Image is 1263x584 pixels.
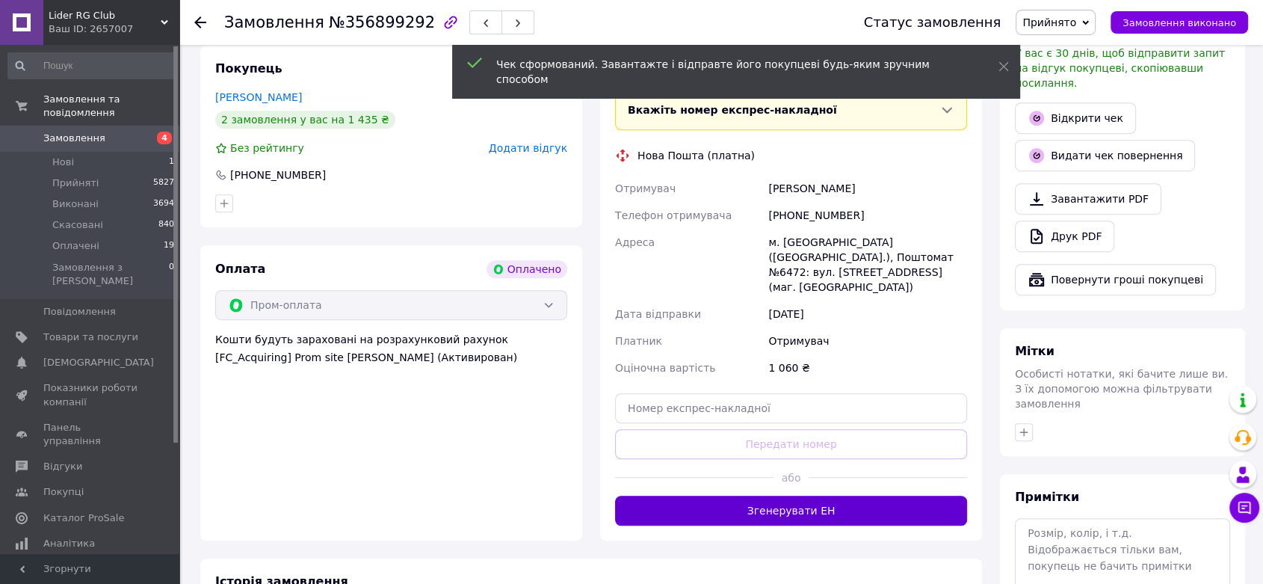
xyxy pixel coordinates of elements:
[194,15,206,30] div: Повернутися назад
[7,52,176,79] input: Пошук
[1123,17,1236,28] span: Замовлення виконано
[49,9,161,22] span: Lider RG Club
[1015,140,1195,171] button: Видати чек повернення
[773,470,809,485] span: або
[158,218,174,232] span: 840
[215,332,567,365] div: Кошти будуть зараховані на розрахунковий рахунок
[1015,264,1216,295] button: Повернути гроші покупцеві
[52,197,99,211] span: Виконані
[864,15,1001,30] div: Статус замовлення
[615,335,662,347] span: Платник
[52,239,99,253] span: Оплачені
[215,262,265,276] span: Оплата
[43,537,95,550] span: Аналітика
[1015,102,1136,134] a: Відкрити чек
[153,176,174,190] span: 5827
[1015,47,1225,89] span: У вас є 30 днів, щоб відправити запит на відгук покупцеві, скопіювавши посилання.
[1015,344,1054,358] span: Мітки
[43,93,179,120] span: Замовлення та повідомлення
[215,61,282,76] span: Покупець
[765,175,970,202] div: [PERSON_NAME]
[1229,493,1259,523] button: Чат з покупцем
[329,13,435,31] span: №356899292
[224,13,324,31] span: Замовлення
[1015,490,1079,504] span: Примітки
[496,57,961,87] div: Чек сформований. Завантажте і відправте його покупцеві будь-яким зручним способом
[43,511,124,525] span: Каталог ProSale
[615,496,967,526] button: Згенерувати ЕН
[765,328,970,354] div: Отримувач
[49,22,179,36] div: Ваш ID: 2657007
[169,261,174,288] span: 0
[43,356,154,369] span: [DEMOGRAPHIC_DATA]
[52,176,99,190] span: Прийняті
[615,209,732,221] span: Телефон отримувача
[52,156,74,169] span: Нові
[229,167,327,182] div: [PHONE_NUMBER]
[43,381,138,408] span: Показники роботи компанії
[43,421,138,448] span: Панель управління
[489,142,567,154] span: Додати відгук
[1015,221,1114,252] a: Друк PDF
[615,308,701,320] span: Дата відправки
[43,305,116,319] span: Повідомлення
[230,142,304,154] span: Без рейтингу
[43,460,82,473] span: Відгуки
[43,331,138,344] span: Товари та послуги
[615,182,676,194] span: Отримувач
[1015,183,1161,215] a: Завантажити PDF
[52,261,169,288] span: Замовлення з [PERSON_NAME]
[215,91,302,103] a: [PERSON_NAME]
[765,354,970,381] div: 1 060 ₴
[215,350,567,365] div: [FC_Acquiring] Prom site [PERSON_NAME] (Активирован)
[43,485,84,499] span: Покупці
[765,229,970,301] div: м. [GEOGRAPHIC_DATA] ([GEOGRAPHIC_DATA].), Поштомат №6472: вул. [STREET_ADDRESS] (маг. [GEOGRAPHI...
[52,218,103,232] span: Скасовані
[215,111,395,129] div: 2 замовлення у вас на 1 435 ₴
[164,239,174,253] span: 19
[157,132,172,144] span: 4
[634,148,759,163] div: Нова Пошта (платна)
[765,202,970,229] div: [PHONE_NUMBER]
[615,393,967,423] input: Номер експрес-накладної
[1022,16,1076,28] span: Прийнято
[628,104,837,116] span: Вкажіть номер експрес-накладної
[765,301,970,328] div: [DATE]
[169,156,174,169] span: 1
[153,197,174,211] span: 3694
[615,236,655,248] span: Адреса
[487,260,567,278] div: Оплачено
[43,132,105,145] span: Замовлення
[615,362,715,374] span: Оціночна вартість
[1111,11,1248,34] button: Замовлення виконано
[1015,368,1228,410] span: Особисті нотатки, які бачите лише ви. З їх допомогою можна фільтрувати замовлення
